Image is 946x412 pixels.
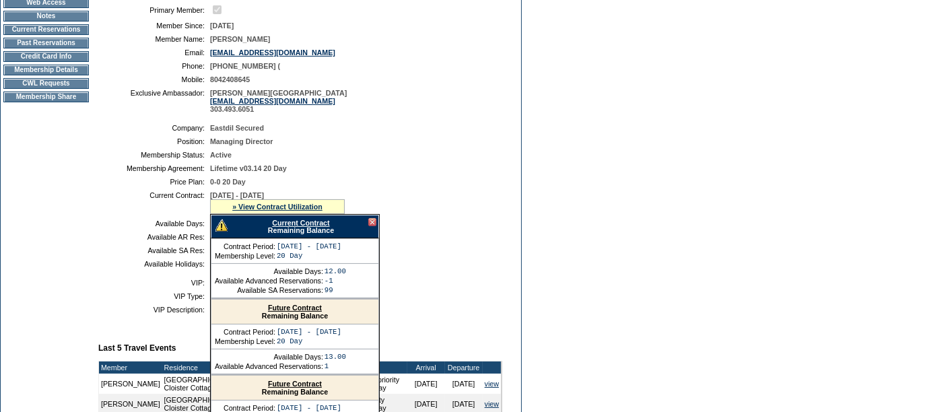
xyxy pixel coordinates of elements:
td: [DATE] - [DATE] [277,242,341,250]
div: Remaining Balance [211,376,378,401]
span: 8042408645 [210,75,250,83]
span: [PHONE_NUMBER] ( [210,62,280,70]
td: Notes [3,11,89,22]
td: [DATE] - [DATE] [277,404,341,412]
span: [DATE] - [DATE] [210,191,264,199]
td: Contract Period: [215,404,275,412]
td: VIP Description: [104,306,205,314]
td: Available Days: [215,353,323,361]
td: 99 [325,286,346,294]
td: Arrival [407,362,445,374]
td: Membership Share [3,92,89,102]
td: 20 Day [277,337,341,345]
td: -1 [325,277,346,285]
td: [GEOGRAPHIC_DATA], [US_STATE] - The Cloister Cloister Cottage 902 [162,374,360,394]
td: Type [360,362,407,374]
span: [DATE] [210,22,234,30]
td: Membership Details [3,65,89,75]
td: Membership Status: [104,151,205,159]
span: Eastdil Secured [210,124,264,132]
td: Membership Level: [215,337,275,345]
td: Mobile: [104,75,205,83]
td: Primary Member: [104,3,205,16]
a: » View Contract Utilization [232,203,323,211]
td: [DATE] [445,374,483,394]
b: Last 5 Travel Events [98,343,176,353]
a: Future Contract [268,380,322,388]
span: 0-0 20 Day [210,178,246,186]
td: Position: [104,137,205,145]
td: VIP Type: [104,292,205,300]
div: Remaining Balance [211,300,378,324]
a: [EMAIL_ADDRESS][DOMAIN_NAME] [210,97,335,105]
td: Contract Period: [215,328,275,336]
a: Future Contract [268,304,322,312]
td: Price Plan: [104,178,205,186]
td: Membership Level: [215,252,275,260]
td: 13.00 [325,353,346,361]
td: Available Holidays: [104,260,205,268]
td: Contract Period: [215,242,275,250]
a: Current Contract [272,219,329,227]
td: Membership Agreement: [104,164,205,172]
td: Exclusive Ambassador: [104,89,205,113]
td: Member [99,362,162,374]
td: Available SA Res: [104,246,205,254]
td: Available Days: [104,219,205,228]
a: view [485,380,499,388]
span: [PERSON_NAME][GEOGRAPHIC_DATA] 303.493.6051 [210,89,347,113]
td: [PERSON_NAME] [99,374,162,394]
td: Available Advanced Reservations: [215,362,323,370]
td: Member Name: [104,35,205,43]
a: [EMAIL_ADDRESS][DOMAIN_NAME] [210,48,335,57]
td: Credit Card Info [3,51,89,62]
td: Available Advanced Reservations: [215,277,323,285]
td: Non-priority Holiday [360,374,407,394]
span: [PERSON_NAME] [210,35,270,43]
td: Company: [104,124,205,132]
td: Residence [162,362,360,374]
td: CWL Requests [3,78,89,89]
td: Departure [445,362,483,374]
td: Available AR Res: [104,233,205,241]
td: [DATE] - [DATE] [277,328,341,336]
span: Lifetime v03.14 20 Day [210,164,287,172]
div: Remaining Balance [211,215,379,238]
td: [DATE] [407,374,445,394]
td: Available SA Reservations: [215,286,323,294]
td: Current Reservations [3,24,89,35]
span: Managing Director [210,137,273,145]
td: Email: [104,48,205,57]
span: Active [210,151,232,159]
img: There are insufficient days and/or tokens to cover this reservation [215,219,228,232]
td: Past Reservations [3,38,89,48]
td: VIP: [104,279,205,287]
td: Current Contract: [104,191,205,214]
td: 1 [325,362,346,370]
td: Available Days: [215,267,323,275]
td: Member Since: [104,22,205,30]
td: Phone: [104,62,205,70]
a: view [485,400,499,408]
td: 12.00 [325,267,346,275]
td: 20 Day [277,252,341,260]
